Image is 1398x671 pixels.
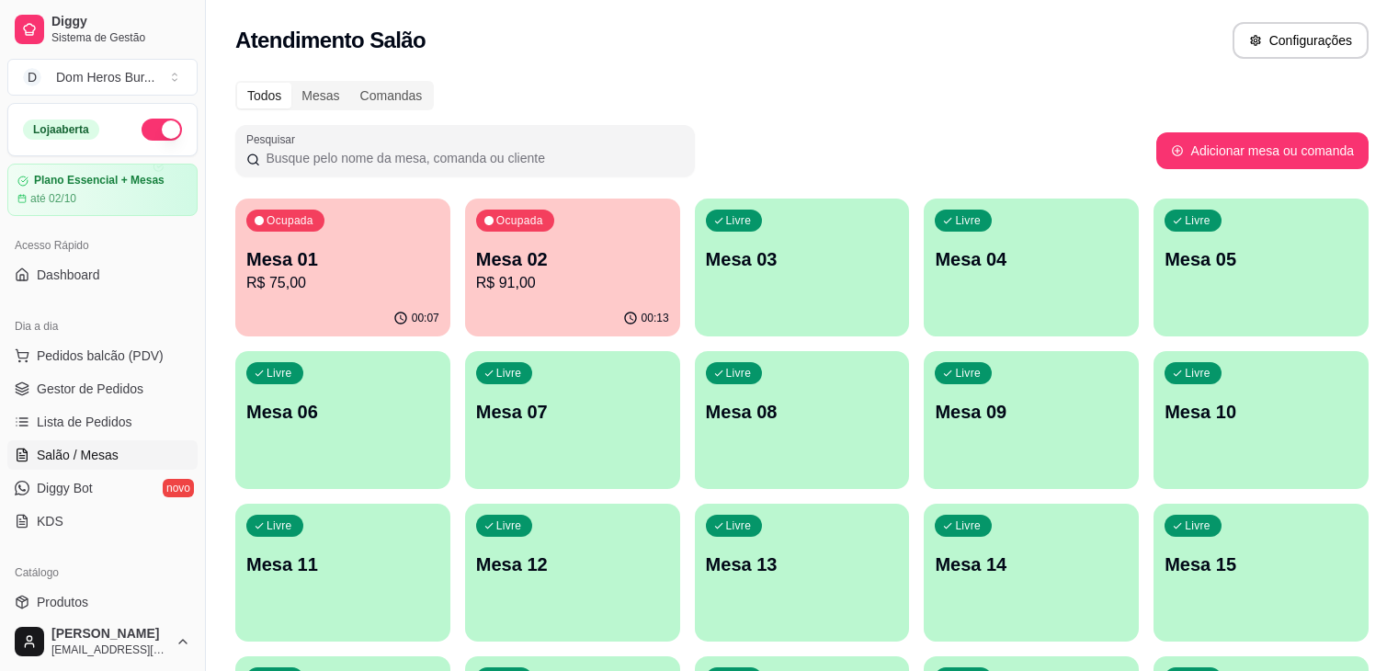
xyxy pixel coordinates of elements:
[7,506,198,536] a: KDS
[37,446,119,464] span: Salão / Mesas
[695,199,910,336] button: LivreMesa 03
[955,213,981,228] p: Livre
[706,246,899,272] p: Mesa 03
[7,312,198,341] div: Dia a dia
[496,366,522,381] p: Livre
[51,30,190,45] span: Sistema de Gestão
[235,26,426,55] h2: Atendimento Salão
[51,643,168,657] span: [EMAIL_ADDRESS][DOMAIN_NAME]
[1154,199,1369,336] button: LivreMesa 05
[23,68,41,86] span: D
[246,246,439,272] p: Mesa 01
[476,552,669,577] p: Mesa 12
[267,213,313,228] p: Ocupada
[935,399,1128,425] p: Mesa 09
[37,512,63,530] span: KDS
[37,479,93,497] span: Diggy Bot
[476,399,669,425] p: Mesa 07
[237,83,291,108] div: Todos
[51,626,168,643] span: [PERSON_NAME]
[235,351,450,489] button: LivreMesa 06
[726,518,752,533] p: Livre
[465,199,680,336] button: OcupadaMesa 02R$ 91,0000:13
[955,518,981,533] p: Livre
[7,341,198,370] button: Pedidos balcão (PDV)
[496,213,543,228] p: Ocupada
[1165,552,1358,577] p: Mesa 15
[7,59,198,96] button: Select a team
[1165,246,1358,272] p: Mesa 05
[260,149,684,167] input: Pesquisar
[1185,518,1210,533] p: Livre
[7,440,198,470] a: Salão / Mesas
[246,552,439,577] p: Mesa 11
[465,351,680,489] button: LivreMesa 07
[706,399,899,425] p: Mesa 08
[7,7,198,51] a: DiggySistema de Gestão
[496,518,522,533] p: Livre
[235,199,450,336] button: OcupadaMesa 01R$ 75,0000:07
[7,407,198,437] a: Lista de Pedidos
[291,83,349,108] div: Mesas
[924,351,1139,489] button: LivreMesa 09
[1185,213,1210,228] p: Livre
[412,311,439,325] p: 00:07
[726,213,752,228] p: Livre
[7,620,198,664] button: [PERSON_NAME][EMAIL_ADDRESS][DOMAIN_NAME]
[7,260,198,290] a: Dashboard
[695,504,910,642] button: LivreMesa 13
[642,311,669,325] p: 00:13
[924,504,1139,642] button: LivreMesa 14
[955,366,981,381] p: Livre
[476,272,669,294] p: R$ 91,00
[695,351,910,489] button: LivreMesa 08
[1233,22,1369,59] button: Configurações
[1165,399,1358,425] p: Mesa 10
[924,199,1139,336] button: LivreMesa 04
[37,266,100,284] span: Dashboard
[246,399,439,425] p: Mesa 06
[37,347,164,365] span: Pedidos balcão (PDV)
[235,504,450,642] button: LivreMesa 11
[142,119,182,141] button: Alterar Status
[7,231,198,260] div: Acesso Rápido
[935,552,1128,577] p: Mesa 14
[37,380,143,398] span: Gestor de Pedidos
[34,174,165,188] article: Plano Essencial + Mesas
[706,552,899,577] p: Mesa 13
[56,68,154,86] div: Dom Heros Bur ...
[1156,132,1369,169] button: Adicionar mesa ou comanda
[267,518,292,533] p: Livre
[7,164,198,216] a: Plano Essencial + Mesasaté 02/10
[267,366,292,381] p: Livre
[246,272,439,294] p: R$ 75,00
[7,558,198,587] div: Catálogo
[7,473,198,503] a: Diggy Botnovo
[7,374,198,404] a: Gestor de Pedidos
[476,246,669,272] p: Mesa 02
[465,504,680,642] button: LivreMesa 12
[726,366,752,381] p: Livre
[23,119,99,140] div: Loja aberta
[37,593,88,611] span: Produtos
[51,14,190,30] span: Diggy
[350,83,433,108] div: Comandas
[1154,504,1369,642] button: LivreMesa 15
[37,413,132,431] span: Lista de Pedidos
[1154,351,1369,489] button: LivreMesa 10
[935,246,1128,272] p: Mesa 04
[7,587,198,617] a: Produtos
[30,191,76,206] article: até 02/10
[1185,366,1210,381] p: Livre
[246,131,301,147] label: Pesquisar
